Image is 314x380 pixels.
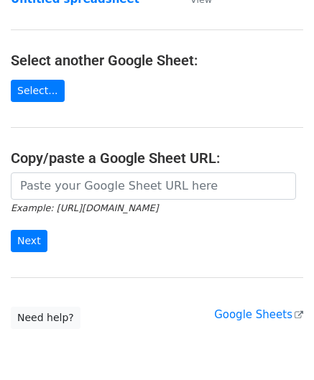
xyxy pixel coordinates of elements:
input: Paste your Google Sheet URL here [11,172,296,200]
input: Next [11,230,47,252]
iframe: Chat Widget [242,311,314,380]
a: Select... [11,80,65,102]
a: Need help? [11,307,80,329]
h4: Select another Google Sheet: [11,52,303,69]
h4: Copy/paste a Google Sheet URL: [11,149,303,167]
a: Google Sheets [214,308,303,321]
small: Example: [URL][DOMAIN_NAME] [11,203,158,213]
